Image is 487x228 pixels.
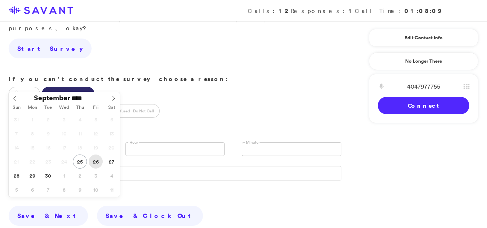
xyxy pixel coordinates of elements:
span: October 11, 2025 [105,183,119,197]
span: September 16, 2025 [41,140,55,155]
span: September 30, 2025 [41,169,55,183]
span: September 26, 2025 [89,155,103,169]
span: October 3, 2025 [89,169,103,183]
span: October 10, 2025 [89,183,103,197]
span: September [34,94,70,101]
span: September 15, 2025 [25,140,39,155]
span: September 20, 2025 [105,140,119,155]
span: Tue [40,105,56,110]
span: October 9, 2025 [73,183,87,197]
a: Save & Next [9,206,88,226]
strong: If you can't conduct the survey choose a reason: [9,75,228,83]
span: October 1, 2025 [57,169,71,183]
span: September 11, 2025 [73,126,87,140]
span: September 13, 2025 [105,126,119,140]
span: September 5, 2025 [89,112,103,126]
span: Wed [56,105,72,110]
span: September 28, 2025 [9,169,23,183]
span: September 10, 2025 [57,126,71,140]
span: October 5, 2025 [9,183,23,197]
span: Sat [104,105,120,110]
label: Refused - Do Not Call [110,104,160,118]
span: October 4, 2025 [105,169,119,183]
a: Edit Contact Info [378,32,469,44]
label: Call Back - Bad Timing [42,87,94,100]
a: No Longer There [369,52,478,70]
span: September 8, 2025 [25,126,39,140]
span: September 9, 2025 [41,126,55,140]
span: September 14, 2025 [9,140,23,155]
span: October 8, 2025 [57,183,71,197]
strong: 1 [349,7,355,15]
span: September 22, 2025 [25,155,39,169]
span: September 2, 2025 [41,112,55,126]
span: September 7, 2025 [9,126,23,140]
label: No Answer [9,87,40,100]
label: Hour [128,140,139,145]
span: September 17, 2025 [57,140,71,155]
span: September 6, 2025 [105,112,119,126]
strong: 01:08:09 [404,7,442,15]
span: October 2, 2025 [73,169,87,183]
span: September 29, 2025 [25,169,39,183]
span: August 31, 2025 [9,112,23,126]
span: September 18, 2025 [73,140,87,155]
span: September 3, 2025 [57,112,71,126]
span: October 7, 2025 [41,183,55,197]
span: September 25, 2025 [73,155,87,169]
span: October 6, 2025 [25,183,39,197]
a: Save & Clock Out [97,206,203,226]
span: September 4, 2025 [73,112,87,126]
span: Mon [25,105,40,110]
span: September 19, 2025 [89,140,103,155]
span: September 21, 2025 [9,155,23,169]
strong: 12 [279,7,291,15]
span: Thu [72,105,88,110]
span: September 24, 2025 [57,155,71,169]
a: Connect [378,97,469,114]
span: September 1, 2025 [25,112,39,126]
label: Minute [245,140,260,145]
span: September 23, 2025 [41,155,55,169]
span: September 12, 2025 [89,126,103,140]
input: Year [70,94,96,102]
span: Sun [9,105,25,110]
span: September 27, 2025 [105,155,119,169]
a: Start Survey [9,39,92,59]
span: Fri [88,105,104,110]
